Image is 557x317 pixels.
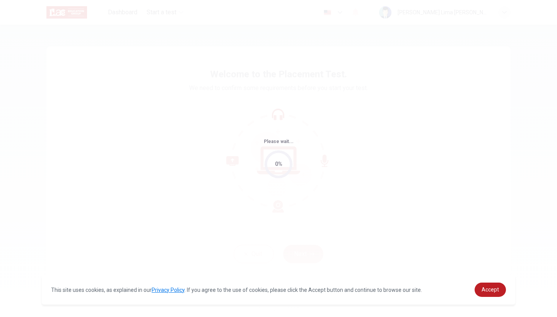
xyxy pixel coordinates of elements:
[42,275,515,305] div: cookieconsent
[51,287,422,293] span: This site uses cookies, as explained in our . If you agree to the use of cookies, please click th...
[264,139,294,144] span: Please wait...
[152,287,185,293] a: Privacy Policy
[482,286,499,293] span: Accept
[275,160,282,169] div: 0%
[475,283,506,297] a: dismiss cookie message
